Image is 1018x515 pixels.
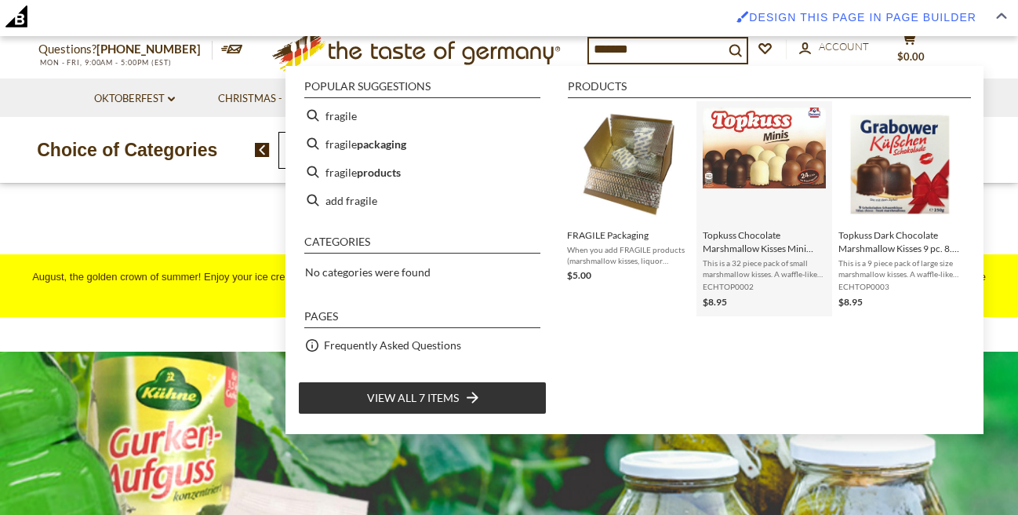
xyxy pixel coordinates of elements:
a: Christmas - PRE-ORDER [218,90,352,108]
a: FRAGILE PackagingWhen you add FRAGILE products (marshmallow kisses, liquor pralines) to your orde... [567,108,690,310]
span: No categories were found [305,265,431,279]
li: FRAGILE Packaging [561,101,696,316]
a: Account [799,38,869,56]
div: Instant Search Results [285,66,983,433]
li: add fragile [298,186,547,214]
a: Topkuss Chocolate Marshmellow Kisses (4 units)Topkuss Chocolate Marshmallow Kisses Mini Assortmen... [703,108,826,310]
span: FRAGILE Packaging [567,228,690,242]
span: Account [819,40,869,53]
span: $5.00 [567,269,591,281]
b: products [357,163,401,181]
span: ECHTOP0002 [703,281,826,292]
li: Frequently Asked Questions [298,331,547,360]
a: [PHONE_NUMBER] [96,42,201,56]
li: View all 7 items [298,382,547,415]
li: Pages [304,311,540,328]
li: fragile [298,101,547,130]
img: Enabled brush for page builder edit. [736,10,749,23]
span: ECHTOP0003 [838,281,962,292]
span: $8.95 [703,296,727,308]
li: fragile packaging [298,130,547,158]
img: Close Admin Bar [996,13,1007,20]
li: Popular suggestions [304,81,540,98]
span: $8.95 [838,296,863,308]
li: Topkuss Dark Chocolate Marshmallow Kisses 9 pc. 8.8 oz Extra Large [832,101,968,316]
a: Topkuss Dark Chocolate Marshmallow Kisses 9 pc. 8.8 oz Extra LargeThis is a 9 piece pack of large... [838,108,962,310]
span: $0.00 [897,50,925,63]
a: Enabled brush for page builder edit. Design this page in Page Builder [729,3,984,31]
img: Topkuss Chocolate Marshmellow Kisses (4 units) [703,108,826,188]
span: August, the golden crown of summer! Enjoy your ice cream on a sun-drenched afternoon with unique ... [32,271,986,302]
span: View all 7 items [367,389,459,407]
span: Topkuss Dark Chocolate Marshmallow Kisses 9 pc. 8.8 oz Extra Large [838,228,962,255]
a: Frequently Asked Questions [324,336,461,354]
span: Design this page in Page Builder [749,11,976,24]
li: Topkuss Chocolate Marshmallow Kisses Mini Assortment 32 pc. 9.4 oz [696,101,832,316]
span: This is a 9 piece pack of large size marshmallow kisses. A waffle-like cookie-base is topped with... [838,257,962,279]
span: When you add FRAGILE products (marshmallow kisses, liquor pralines) to your order, we will do our... [567,244,690,266]
span: This is a 32 piece pack of small marshmallow kisses. A waffle-like cookie base is topped with lig... [703,257,826,279]
p: Questions? [38,39,213,60]
li: Categories [304,236,540,254]
span: MON - FRI, 9:00AM - 5:00PM (EST) [38,58,172,67]
li: Products [568,81,971,98]
span: Topkuss Chocolate Marshmallow Kisses Mini Assortment 32 pc. 9.4 oz [703,228,826,255]
a: Oktoberfest [94,90,175,108]
img: previous arrow [255,143,270,157]
li: fragile products [298,158,547,186]
button: $0.00 [885,31,933,70]
b: packaging [357,135,406,153]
